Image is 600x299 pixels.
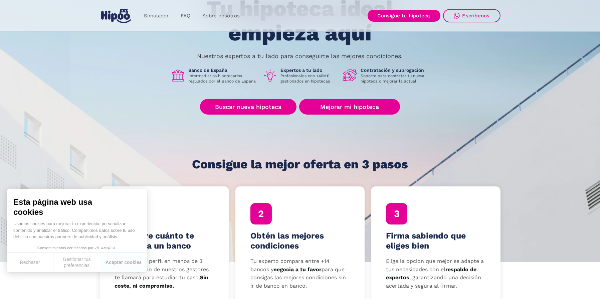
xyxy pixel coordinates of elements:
[299,99,400,115] a: Mejorar mi hipoteca
[386,257,485,290] p: Elige la opción que mejor se adapte a tus necesidades con el , garantizando una decisión acertada...
[250,231,350,251] h4: Obtén las mejores condiciones
[443,9,501,22] a: Escríbenos
[200,99,296,115] a: Buscar nueva hipoteca
[386,231,485,251] h4: Firma sabiendo que eliges bien
[138,9,175,22] a: Simulador
[281,73,338,84] p: Profesionales con +40M€ gestionados en hipotecas
[281,67,338,73] h1: Expertos a tu lado
[175,9,196,22] a: FAQ
[115,231,214,251] h4: Descubre cuánto te prestaría un banco
[197,53,403,59] p: Nuestros expertos a tu lado para conseguirte las mejores condiciones.
[189,67,257,73] h1: Banco de España
[462,13,490,19] div: Escríbenos
[115,274,208,289] strong: Sin coste, ni compromiso.
[196,9,246,22] a: Sobre nosotros
[250,257,350,290] p: Tu experto compara entre +14 bancos y para que consigas las mejores condiciones sin ir de banco e...
[189,73,257,84] p: Intermediarios hipotecarios regulados por el Banco de España
[361,67,430,73] h1: Contratación y subrogación
[368,10,440,22] a: Consigue tu hipoteca
[192,158,408,171] h1: Consigue la mejor oferta en 3 pasos
[273,266,322,273] strong: negocia a tu favor
[361,73,430,84] p: Soporte para contratar tu nueva hipoteca o mejorar la actual
[115,257,214,290] p: Completa tu perfil en menos de 3 minutos y uno de nuestros gestores te llamará para estudiar tu c...
[100,6,133,26] a: home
